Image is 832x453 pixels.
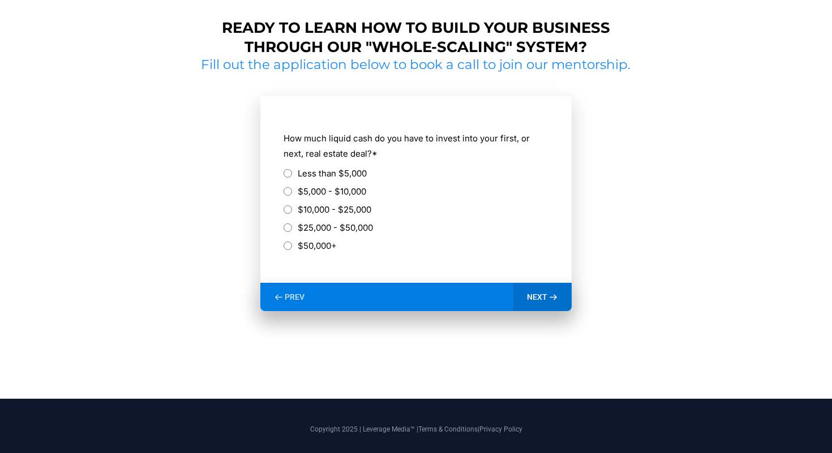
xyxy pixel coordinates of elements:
[197,57,635,74] h2: Fill out the application below to book a call to join our mentorship.
[284,131,548,161] label: How much liquid cash do you have to invest into your first, or next, real estate deal?
[298,238,337,253] label: $50,000+
[479,425,522,433] a: Privacy Policy
[298,184,366,199] label: $5,000 - $10,000
[527,292,547,302] span: NEXT
[298,202,371,217] label: $10,000 - $25,000
[298,166,367,181] label: Less than $5,000
[285,292,305,302] span: PREV
[96,424,736,434] p: Copyright 2025 | Leverage Media™ | |
[298,220,373,235] label: $25,000 - $50,000
[222,19,610,56] strong: Ready to learn how to build your business through our "whole-scaling" system?
[418,425,478,433] a: Terms & Conditions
